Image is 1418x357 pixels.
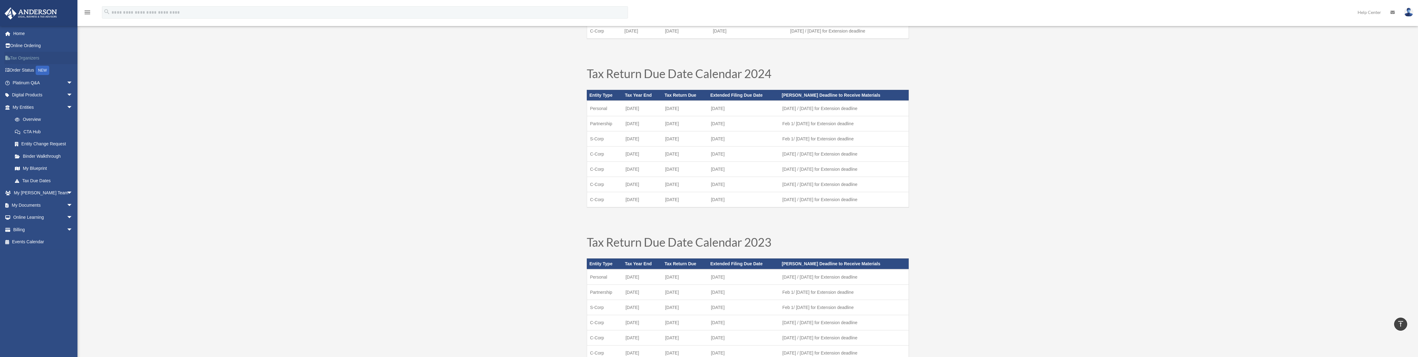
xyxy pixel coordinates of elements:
[9,113,82,126] a: Overview
[4,101,82,113] a: My Entitiesarrow_drop_down
[4,77,82,89] a: Platinum Q&Aarrow_drop_down
[662,315,708,330] td: [DATE]
[779,90,909,100] th: [PERSON_NAME] Deadline to Receive Materials
[587,161,622,177] td: C-Corp
[708,177,779,192] td: [DATE]
[708,330,779,345] td: [DATE]
[587,236,909,251] h1: Tax Return Due Date Calendar 2023
[4,187,82,199] a: My [PERSON_NAME] Teamarrow_drop_down
[587,300,622,315] td: S-Corp
[662,258,708,269] th: Tax Return Due
[587,177,622,192] td: C-Corp
[708,116,779,131] td: [DATE]
[622,192,662,207] td: [DATE]
[587,146,622,161] td: C-Corp
[1394,318,1407,331] a: vertical_align_top
[622,131,662,146] td: [DATE]
[4,89,82,101] a: Digital Productsarrow_drop_down
[708,131,779,146] td: [DATE]
[4,40,82,52] a: Online Ordering
[587,116,622,131] td: Partnership
[708,146,779,161] td: [DATE]
[779,161,909,177] td: [DATE] / [DATE] for Extension deadline
[662,90,708,100] th: Tax Return Due
[622,269,662,285] td: [DATE]
[1397,320,1404,328] i: vertical_align_top
[662,161,708,177] td: [DATE]
[587,315,622,330] td: C-Corp
[779,330,909,345] td: [DATE] / [DATE] for Extension deadline
[9,162,82,175] a: My Blueprint
[708,258,779,269] th: Extended Filing Due Date
[708,90,779,100] th: Extended Filing Due Date
[67,101,79,114] span: arrow_drop_down
[9,126,82,138] a: CTA Hub
[4,199,82,211] a: My Documentsarrow_drop_down
[587,258,622,269] th: Entity Type
[4,236,82,248] a: Events Calendar
[4,27,82,40] a: Home
[779,192,909,207] td: [DATE] / [DATE] for Extension deadline
[587,68,909,82] h1: Tax Return Due Date Calendar 2024
[662,177,708,192] td: [DATE]
[622,90,662,100] th: Tax Year End
[708,315,779,330] td: [DATE]
[587,192,622,207] td: C-Corp
[9,150,82,162] a: Binder Walkthrough
[622,146,662,161] td: [DATE]
[587,330,622,345] td: C-Corp
[587,284,622,300] td: Partnership
[779,146,909,161] td: [DATE] / [DATE] for Extension deadline
[4,223,82,236] a: Billingarrow_drop_down
[587,131,622,146] td: S-Corp
[708,161,779,177] td: [DATE]
[662,131,708,146] td: [DATE]
[622,315,662,330] td: [DATE]
[67,199,79,212] span: arrow_drop_down
[1404,8,1413,17] img: User Pic
[587,90,622,100] th: Entity Type
[779,258,909,269] th: [PERSON_NAME] Deadline to Receive Materials
[587,269,622,285] td: Personal
[710,23,787,39] td: [DATE]
[622,177,662,192] td: [DATE]
[662,284,708,300] td: [DATE]
[587,101,622,116] td: Personal
[622,116,662,131] td: [DATE]
[779,116,909,131] td: Feb 1/ [DATE] for Extension deadline
[662,192,708,207] td: [DATE]
[67,211,79,224] span: arrow_drop_down
[103,8,110,15] i: search
[779,284,909,300] td: Feb 1/ [DATE] for Extension deadline
[662,116,708,131] td: [DATE]
[662,300,708,315] td: [DATE]
[67,187,79,200] span: arrow_drop_down
[708,192,779,207] td: [DATE]
[67,89,79,102] span: arrow_drop_down
[779,101,909,116] td: [DATE] / [DATE] for Extension deadline
[622,101,662,116] td: [DATE]
[779,131,909,146] td: Feb 1/ [DATE] for Extension deadline
[662,269,708,285] td: [DATE]
[67,77,79,89] span: arrow_drop_down
[662,330,708,345] td: [DATE]
[587,23,621,39] td: C-Corp
[9,138,82,150] a: Entity Change Request
[779,315,909,330] td: [DATE] / [DATE] for Extension deadline
[84,9,91,16] i: menu
[621,23,662,39] td: [DATE]
[779,177,909,192] td: [DATE] / [DATE] for Extension deadline
[67,223,79,236] span: arrow_drop_down
[3,7,59,20] img: Anderson Advisors Platinum Portal
[662,23,710,39] td: [DATE]
[779,300,909,315] td: Feb 1/ [DATE] for Extension deadline
[622,330,662,345] td: [DATE]
[9,174,79,187] a: Tax Due Dates
[708,284,779,300] td: [DATE]
[708,300,779,315] td: [DATE]
[708,101,779,116] td: [DATE]
[4,52,82,64] a: Tax Organizers
[787,23,909,39] td: [DATE] / [DATE] for Extension deadline
[84,11,91,16] a: menu
[36,66,49,75] div: NEW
